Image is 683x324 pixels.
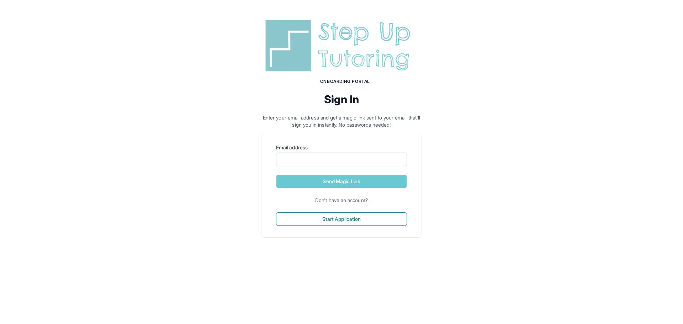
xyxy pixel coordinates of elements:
h2: Sign In [262,93,421,106]
img: Step Up Tutoring horizontal logo [262,17,421,74]
h1: Onboarding Portal [269,79,421,84]
button: Start Application [276,212,407,226]
span: Don't have an account? [312,197,371,204]
button: Send Magic Link [276,175,407,188]
label: Email address [276,144,407,151]
p: Enter your email address and get a magic link sent to your email that'll sign you in instantly. N... [262,114,421,128]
